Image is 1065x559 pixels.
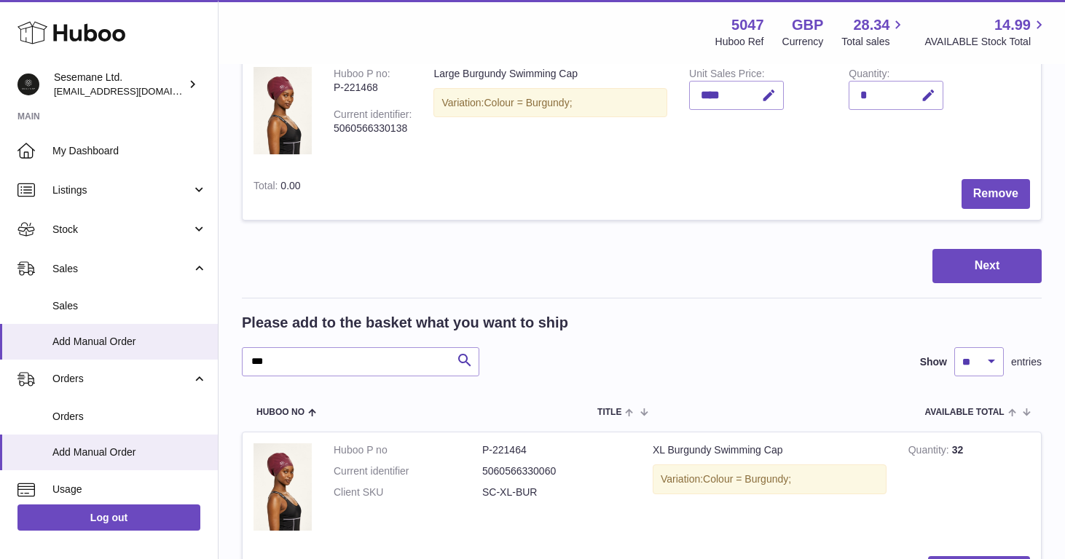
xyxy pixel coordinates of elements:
[423,56,678,169] td: Large Burgundy Swimming Cap
[642,432,897,545] td: XL Burgundy Swimming Cap
[782,35,824,49] div: Currency
[925,408,1005,417] span: AVAILABLE Total
[849,68,889,83] label: Quantity
[482,464,631,478] dd: 5060566330060
[482,485,631,499] dd: SC-XL-BUR
[731,15,764,35] strong: 5047
[932,249,1042,283] button: Next
[703,473,791,485] span: Colour = Burgundy;
[52,223,192,237] span: Stock
[334,108,412,124] div: Current identifier
[52,183,192,197] span: Listings
[242,313,568,333] h2: Please add to the basket what you want to ship
[52,299,207,313] span: Sales
[484,97,573,108] span: Colour = Burgundy;
[920,355,947,369] label: Show
[52,483,207,496] span: Usage
[334,68,390,83] div: Huboo P no
[254,67,312,154] img: Large Burgundy Swimming Cap
[334,443,482,457] dt: Huboo P no
[841,35,906,49] span: Total sales
[482,443,631,457] dd: P-221464
[962,179,1030,209] button: Remove
[908,444,952,459] strong: Quantity
[52,372,192,386] span: Orders
[52,262,192,276] span: Sales
[653,464,887,494] div: Variation:
[52,445,207,459] span: Add Manual Order
[54,71,185,98] div: Sesemane Ltd.
[52,335,207,349] span: Add Manual Order
[52,144,207,158] span: My Dashboard
[280,180,300,191] span: 0.00
[994,15,1031,35] span: 14.99
[54,85,214,97] span: [EMAIL_ADDRESS][DOMAIN_NAME]
[334,81,412,95] div: P-221468
[433,88,667,118] div: Variation:
[254,180,280,195] label: Total
[597,408,621,417] span: Title
[715,35,764,49] div: Huboo Ref
[689,68,764,83] label: Unit Sales Price
[897,432,1041,545] td: 32
[256,408,304,417] span: Huboo no
[841,15,906,49] a: 28.34 Total sales
[853,15,889,35] span: 28.34
[254,443,312,531] img: XL Burgundy Swimming Cap
[924,15,1048,49] a: 14.99 AVAILABLE Stock Total
[792,15,823,35] strong: GBP
[924,35,1048,49] span: AVAILABLE Stock Total
[52,410,207,424] span: Orders
[334,464,482,478] dt: Current identifier
[17,74,39,95] img: info@soulcap.com
[334,122,412,135] div: 5060566330138
[1011,355,1042,369] span: entries
[334,485,482,499] dt: Client SKU
[17,504,200,531] a: Log out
